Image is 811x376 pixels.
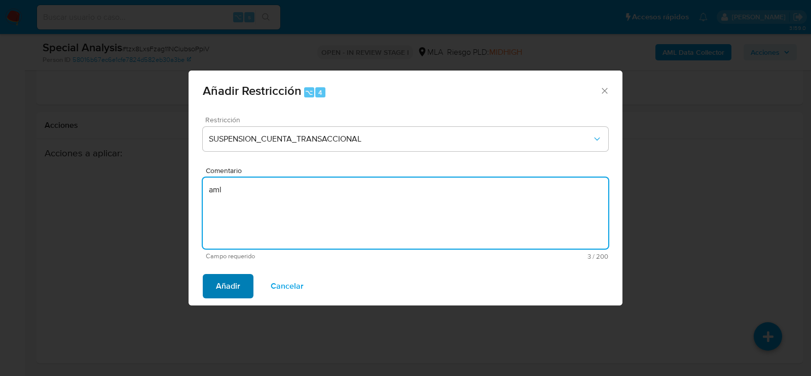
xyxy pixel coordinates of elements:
[271,275,304,297] span: Cancelar
[257,274,317,298] button: Cancelar
[206,253,407,260] span: Campo requerido
[203,274,253,298] button: Añadir
[203,127,608,151] button: Restriction
[205,116,611,123] span: Restricción
[209,134,592,144] span: SUSPENSION_CUENTA_TRANSACCIONAL
[305,88,313,97] span: ⌥
[318,88,322,97] span: 4
[203,178,608,249] textarea: aml
[203,82,302,99] span: Añadir Restricción
[216,275,240,297] span: Añadir
[600,86,609,95] button: Cerrar ventana
[206,167,611,175] span: Comentario
[407,253,608,260] span: Máximo 200 caracteres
